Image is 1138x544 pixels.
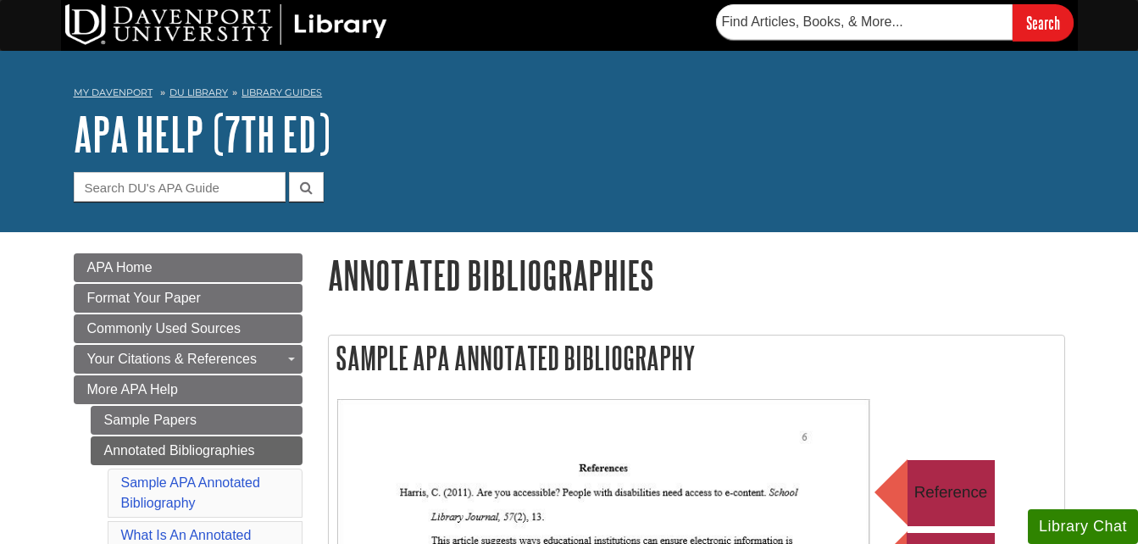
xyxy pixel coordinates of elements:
span: APA Home [87,260,153,275]
a: APA Home [74,253,303,282]
span: Commonly Used Sources [87,321,241,336]
a: More APA Help [74,375,303,404]
input: Search DU's APA Guide [74,172,286,202]
h1: Annotated Bibliographies [328,253,1065,297]
a: Library Guides [241,86,322,98]
input: Search [1013,4,1074,41]
a: DU Library [169,86,228,98]
a: My Davenport [74,86,153,100]
img: DU Library [65,4,387,45]
a: Commonly Used Sources [74,314,303,343]
a: APA Help (7th Ed) [74,108,330,160]
a: Sample APA Annotated Bibliography [121,475,260,510]
form: Searches DU Library's articles, books, and more [716,4,1074,41]
button: Library Chat [1028,509,1138,544]
a: Your Citations & References [74,345,303,374]
input: Find Articles, Books, & More... [716,4,1013,40]
span: More APA Help [87,382,178,397]
nav: breadcrumb [74,81,1065,108]
span: Your Citations & References [87,352,257,366]
a: Format Your Paper [74,284,303,313]
a: Sample Papers [91,406,303,435]
span: Format Your Paper [87,291,201,305]
a: Annotated Bibliographies [91,436,303,465]
h2: Sample APA Annotated Bibliography [329,336,1064,380]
